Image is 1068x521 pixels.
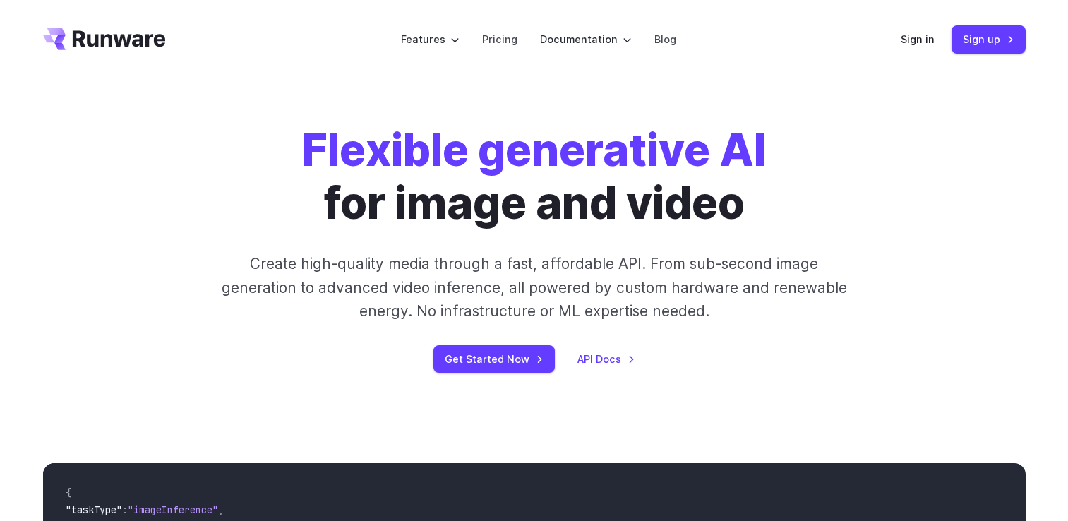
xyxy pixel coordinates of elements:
a: Sign up [952,25,1026,53]
span: { [66,486,71,499]
a: Pricing [482,31,517,47]
label: Documentation [540,31,632,47]
span: , [218,503,224,516]
a: Blog [654,31,676,47]
p: Create high-quality media through a fast, affordable API. From sub-second image generation to adv... [220,252,848,323]
a: Sign in [901,31,935,47]
span: : [122,503,128,516]
strong: Flexible generative AI [302,124,766,176]
a: Go to / [43,28,166,50]
a: API Docs [577,351,635,367]
span: "taskType" [66,503,122,516]
h1: for image and video [302,124,766,229]
a: Get Started Now [433,345,555,373]
span: "imageInference" [128,503,218,516]
label: Features [401,31,460,47]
